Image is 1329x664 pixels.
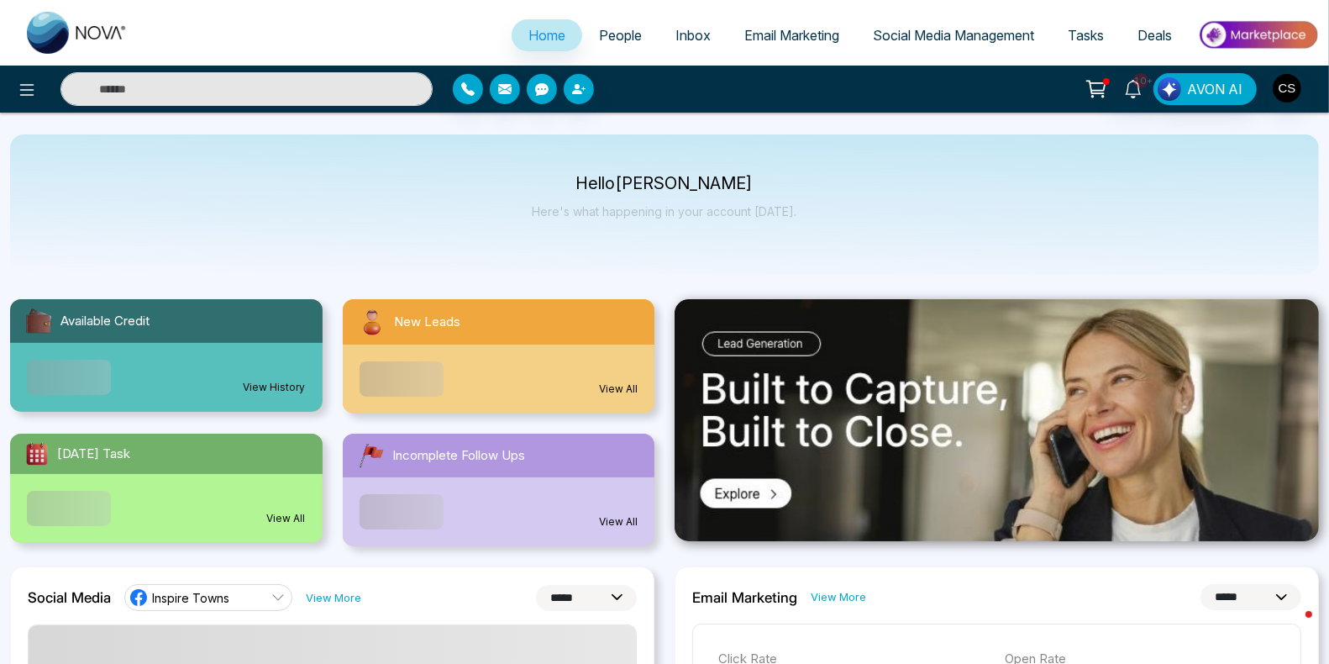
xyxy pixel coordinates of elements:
[393,446,526,466] span: Incomplete Follow Ups
[856,19,1051,51] a: Social Media Management
[675,299,1319,541] img: .
[1272,607,1312,647] iframe: Intercom live chat
[152,590,229,606] span: Inspire Towns
[528,27,565,44] span: Home
[1113,73,1153,103] a: 10+
[24,306,54,336] img: availableCredit.svg
[599,514,638,530] a: View All
[512,19,582,51] a: Home
[599,27,642,44] span: People
[27,12,128,54] img: Nova CRM Logo
[356,440,386,471] img: followUps.svg
[659,19,728,51] a: Inbox
[60,312,150,331] span: Available Credit
[244,380,306,395] a: View History
[1187,79,1242,99] span: AVON AI
[675,27,711,44] span: Inbox
[395,313,461,332] span: New Leads
[333,299,665,414] a: New LeadsView All
[28,589,111,606] h2: Social Media
[1153,73,1257,105] button: AVON AI
[1197,16,1319,54] img: Market-place.gif
[306,590,361,606] a: View More
[1068,27,1104,44] span: Tasks
[333,434,665,546] a: Incomplete Follow UpsView All
[692,589,797,606] h2: Email Marketing
[533,204,797,219] p: Here's what happening in your account [DATE].
[728,19,856,51] a: Email Marketing
[599,382,638,397] a: View All
[873,27,1034,44] span: Social Media Management
[267,511,306,526] a: View All
[744,27,839,44] span: Email Marketing
[582,19,659,51] a: People
[356,306,388,338] img: newLeads.svg
[1137,27,1172,44] span: Deals
[533,177,797,191] p: Hello [PERSON_NAME]
[1133,73,1148,88] span: 10+
[57,445,130,464] span: [DATE] Task
[811,589,866,605] a: View More
[1051,19,1121,51] a: Tasks
[24,440,50,467] img: todayTask.svg
[1158,77,1181,101] img: Lead Flow
[1273,74,1301,103] img: User Avatar
[1121,19,1189,51] a: Deals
